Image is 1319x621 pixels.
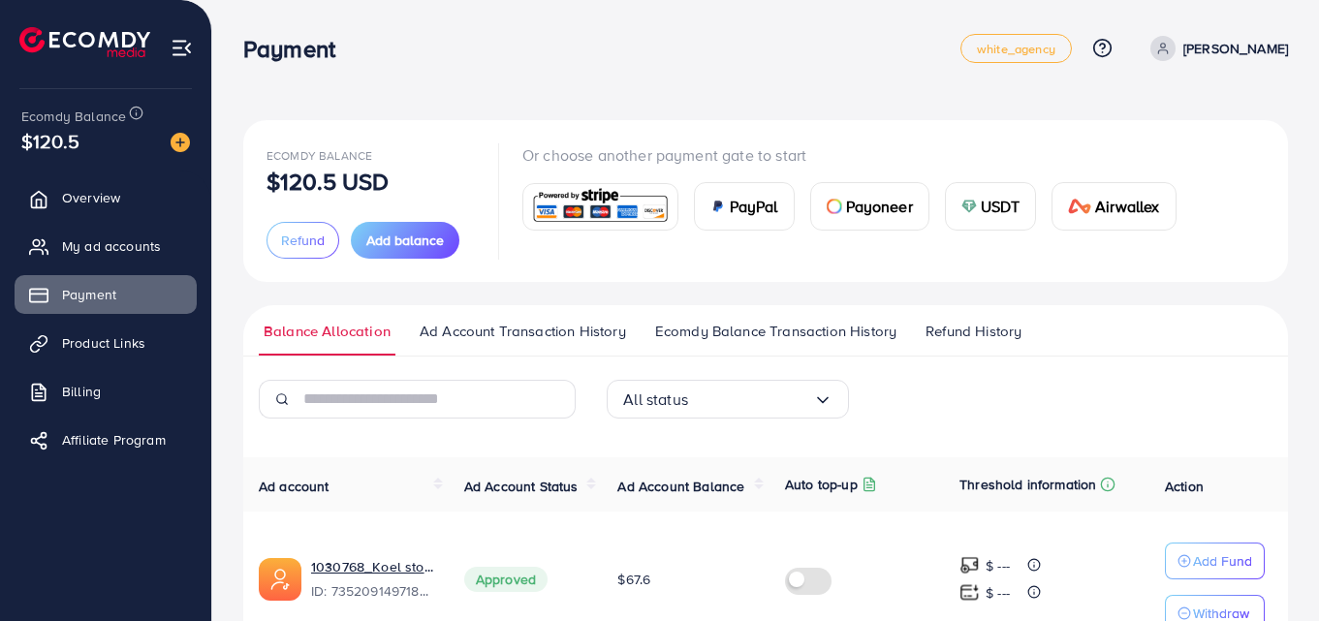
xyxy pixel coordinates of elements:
[617,570,650,589] span: $67.6
[15,178,197,217] a: Overview
[366,231,444,250] span: Add balance
[351,222,459,259] button: Add balance
[945,182,1037,231] a: cardUSDT
[688,385,813,415] input: Search for option
[62,430,166,450] span: Affiliate Program
[420,321,626,342] span: Ad Account Transaction History
[1193,549,1252,573] p: Add Fund
[981,195,1021,218] span: USDT
[259,477,330,496] span: Ad account
[267,147,372,164] span: Ecomdy Balance
[21,107,126,126] span: Ecomdy Balance
[960,34,1072,63] a: white_agency
[62,285,116,304] span: Payment
[267,170,390,193] p: $120.5 USD
[15,324,197,362] a: Product Links
[961,199,977,214] img: card
[730,195,778,218] span: PayPal
[694,182,795,231] a: cardPayPal
[1165,477,1204,496] span: Action
[62,188,120,207] span: Overview
[1183,37,1288,60] p: [PERSON_NAME]
[264,321,391,342] span: Balance Allocation
[259,558,301,601] img: ic-ads-acc.e4c84228.svg
[827,199,842,214] img: card
[522,143,1192,167] p: Or choose another payment gate to start
[15,372,197,411] a: Billing
[1143,36,1288,61] a: [PERSON_NAME]
[810,182,929,231] a: cardPayoneer
[959,582,980,603] img: top-up amount
[607,380,849,419] div: Search for option
[710,199,726,214] img: card
[959,473,1096,496] p: Threshold information
[62,382,101,401] span: Billing
[1095,195,1159,218] span: Airwallex
[311,557,433,602] div: <span class='underline'>1030768_Koel store_1711792217396</span></br>7352091497182806017
[977,43,1055,55] span: white_agency
[171,133,190,152] img: image
[171,37,193,59] img: menu
[846,195,913,218] span: Payoneer
[959,555,980,575] img: top-up amount
[986,581,1010,605] p: $ ---
[62,333,145,353] span: Product Links
[986,554,1010,577] p: $ ---
[1068,199,1091,214] img: card
[529,186,672,228] img: card
[464,567,548,592] span: Approved
[464,477,579,496] span: Ad Account Status
[15,420,197,459] a: Affiliate Program
[617,477,744,496] span: Ad Account Balance
[243,35,351,63] h3: Payment
[281,231,325,250] span: Refund
[19,27,150,57] img: logo
[311,557,433,576] a: 1030768_Koel store_1711792217396
[21,127,79,155] span: $120.5
[785,473,858,496] p: Auto top-up
[15,227,197,265] a: My ad accounts
[15,275,197,314] a: Payment
[311,581,433,601] span: ID: 7352091497182806017
[655,321,896,342] span: Ecomdy Balance Transaction History
[926,321,1021,342] span: Refund History
[1052,182,1176,231] a: cardAirwallex
[623,385,688,415] span: All status
[1165,543,1265,579] button: Add Fund
[62,236,161,256] span: My ad accounts
[522,183,678,231] a: card
[267,222,339,259] button: Refund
